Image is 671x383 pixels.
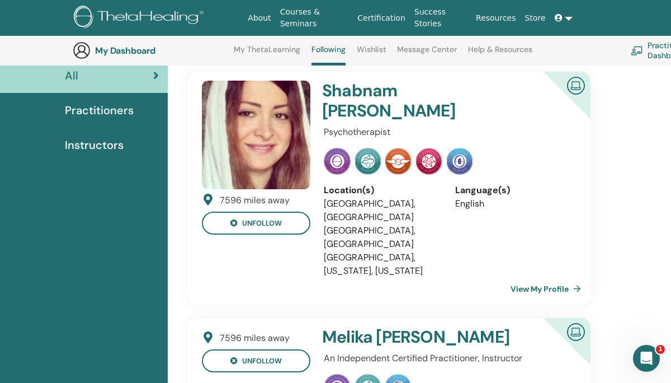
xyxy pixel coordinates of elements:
[202,349,310,372] button: unfollow
[73,41,91,59] img: generic-user-icon.jpg
[656,345,665,354] span: 1
[455,184,570,197] div: Language(s)
[322,81,528,121] h4: Shabnam [PERSON_NAME]
[397,45,457,63] a: Message Center
[65,67,78,84] span: All
[526,72,590,136] div: Certified Online Instructor
[220,194,290,207] div: 7596 miles away
[324,197,438,224] li: [GEOGRAPHIC_DATA], [GEOGRAPHIC_DATA]
[633,345,660,372] iframe: Intercom live chat
[324,251,438,278] li: [GEOGRAPHIC_DATA], [US_STATE], [US_STATE]
[324,184,438,197] div: Location(s)
[202,81,310,189] img: default.jpg
[65,102,134,119] span: Practitioners
[471,8,521,29] a: Resources
[468,45,532,63] a: Help & Resources
[276,2,353,34] a: Courses & Seminars
[563,319,589,344] img: Certified Online Instructor
[410,2,471,34] a: Success Stories
[74,6,207,31] img: logo.png
[324,125,570,139] p: Psychotherapist
[324,224,438,251] li: [GEOGRAPHIC_DATA], [GEOGRAPHIC_DATA]
[455,197,570,211] li: English
[631,46,643,55] img: chalkboard-teacher.svg
[563,72,589,97] img: Certified Online Instructor
[526,318,590,382] div: Certified Online Instructor
[521,8,550,29] a: Store
[95,45,207,56] h3: My Dashboard
[353,8,409,29] a: Certification
[322,327,528,347] h4: Melika [PERSON_NAME]
[243,8,275,29] a: About
[311,45,346,66] a: Following
[357,45,386,63] a: Wishlist
[220,331,290,345] div: 7596 miles away
[65,137,124,153] span: Instructors
[511,278,585,300] a: View My Profile
[324,352,570,365] p: An Independent Certified Practitioner, Instructor
[234,45,300,63] a: My ThetaLearning
[202,212,310,235] button: unfollow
